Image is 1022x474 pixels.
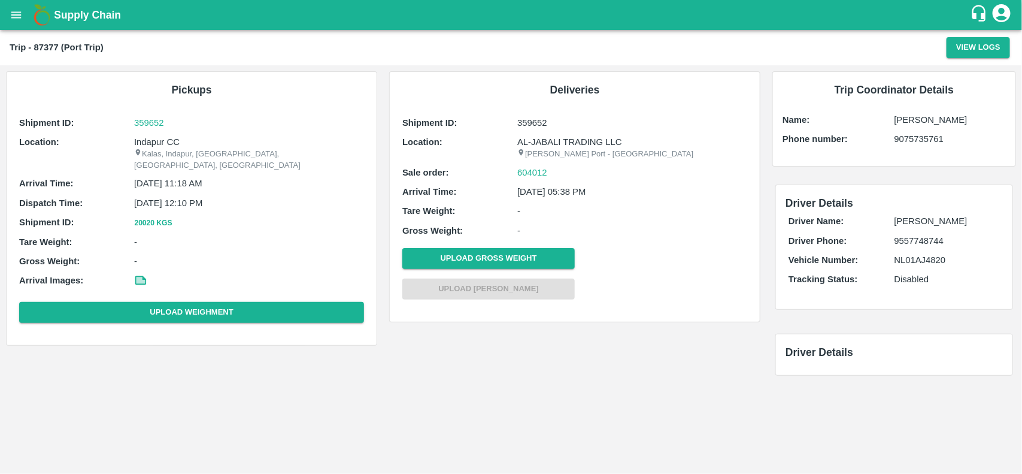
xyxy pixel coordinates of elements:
p: Kalas, Indapur, [GEOGRAPHIC_DATA], [GEOGRAPHIC_DATA], [GEOGRAPHIC_DATA] [134,149,364,171]
button: open drawer [2,1,30,29]
div: account of current user [991,2,1012,28]
b: Shipment ID: [19,218,74,227]
b: Arrival Time: [402,187,456,197]
button: 20020 Kgs [134,217,172,230]
div: customer-support [970,4,991,26]
b: Gross Weight: [402,226,463,236]
p: NL01AJ4820 [894,253,1000,267]
b: Phone number: [783,134,848,144]
p: [DATE] 11:18 AM [134,177,364,190]
button: View Logs [947,37,1010,58]
h6: Pickups [16,81,367,98]
b: Driver Phone: [789,236,847,246]
b: Location: [19,137,59,147]
p: - [134,255,364,268]
p: Indapur CC [134,135,364,149]
b: Tare Weight: [402,206,456,216]
span: Driver Details [786,197,853,209]
b: Tare Weight: [19,237,72,247]
p: 9075735761 [894,132,1006,146]
b: Tracking Status: [789,274,857,284]
b: Shipment ID: [402,118,457,128]
b: Name: [783,115,809,125]
p: [PERSON_NAME] Port - [GEOGRAPHIC_DATA] [517,149,747,160]
b: Supply Chain [54,9,121,21]
p: [PERSON_NAME] [894,113,1006,126]
a: 604012 [517,166,547,179]
a: Supply Chain [54,7,970,23]
button: Upload Gross Weight [402,248,575,269]
b: Trip - 87377 (Port Trip) [10,43,104,52]
p: Disabled [894,273,1000,286]
b: Sale order: [402,168,449,177]
a: 359652 [134,116,364,129]
b: Arrival Time: [19,179,73,188]
b: Gross Weight: [19,256,80,266]
p: - [134,236,364,249]
p: [DATE] 12:10 PM [134,197,364,210]
b: Arrival Images: [19,276,83,285]
b: Driver Name: [789,216,844,226]
p: AL-JABALI TRADING LLC [517,135,747,149]
b: Dispatch Time: [19,198,83,208]
p: - [517,204,747,218]
span: Driver Details [786,346,853,358]
p: 359652 [517,116,747,129]
b: Shipment ID: [19,118,74,128]
button: Upload Weighment [19,302,364,323]
img: logo [30,3,54,27]
b: Vehicle Number: [789,255,858,265]
h6: Trip Coordinator Details [783,81,1006,98]
h6: Deliveries [399,81,750,98]
b: Location: [402,137,442,147]
p: 9557748744 [894,234,1000,247]
p: [DATE] 05:38 PM [517,185,747,198]
p: - [517,224,747,237]
p: [PERSON_NAME] [894,215,1000,228]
